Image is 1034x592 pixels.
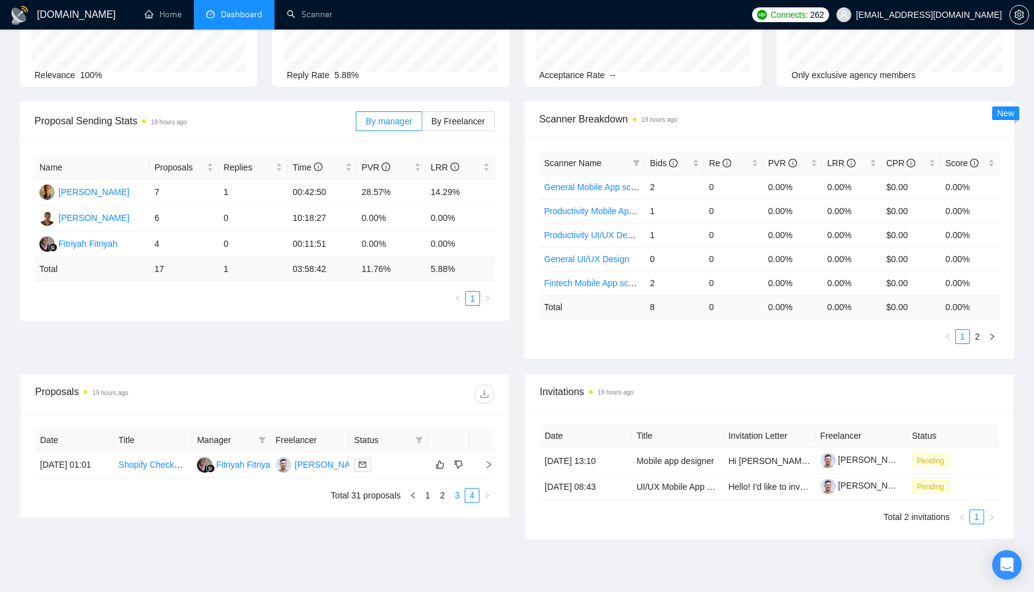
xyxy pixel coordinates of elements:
[426,206,495,231] td: 0.00%
[955,329,970,344] li: 1
[763,199,822,223] td: 0.00%
[820,479,836,494] img: c1Nit8qjVAlHUSDBw7PlHkLqcfSMI-ExZvl0DWT59EVBMXrgTO_2VT1D5J4HGk5FKG
[357,180,426,206] td: 28.57%
[940,223,1000,247] td: 0.00%
[816,424,907,448] th: Freelancer
[39,210,55,226] img: RA
[218,180,287,206] td: 1
[359,461,366,468] span: mail
[881,271,940,295] td: $0.00
[1009,10,1029,20] a: setting
[763,295,822,319] td: 0.00 %
[406,488,420,503] button: left
[114,452,193,478] td: Shopify Checkout & Cart Conversion Optimization (CRO Implementation)
[479,488,494,503] li: Next Page
[49,243,57,252] img: gigradar-bm.png
[218,231,287,257] td: 0
[58,185,129,199] div: [PERSON_NAME]
[985,329,1000,344] button: right
[540,384,999,399] span: Invitations
[35,452,114,478] td: [DATE] 01:01
[881,175,940,199] td: $0.00
[39,185,55,200] img: JA
[39,238,118,248] a: FFFitriyah Fitriyah
[763,223,822,247] td: 0.00%
[704,247,763,271] td: 0
[1010,10,1028,20] span: setting
[451,291,465,306] button: left
[544,230,643,240] a: Productivity UI/UX Design
[631,424,723,448] th: Title
[218,257,287,281] td: 1
[466,292,479,305] a: 1
[912,454,949,468] span: Pending
[955,510,969,524] button: left
[409,492,417,499] span: left
[35,428,114,452] th: Date
[223,161,273,174] span: Replies
[433,457,447,472] button: like
[822,175,881,199] td: 0.00%
[426,231,495,257] td: 0.00%
[58,237,118,250] div: Fitriyah Fitriyah
[197,433,254,447] span: Manager
[539,111,1000,127] span: Scanner Breakdown
[940,175,1000,199] td: 0.00%
[636,482,741,492] a: UI/UX Mobile App Designer
[945,158,979,168] span: Score
[985,329,1000,344] li: Next Page
[539,70,605,80] span: Acceptance Rate
[822,295,881,319] td: 0.00 %
[984,510,999,524] li: Next Page
[598,389,633,396] time: 19 hours ago
[636,456,714,466] a: Mobile app designer
[970,159,979,167] span: info-circle
[145,9,182,20] a: homeHome
[287,257,356,281] td: 03:58:42
[822,223,881,247] td: 0.00%
[669,159,678,167] span: info-circle
[114,428,193,452] th: Title
[971,330,984,343] a: 2
[480,291,495,306] button: right
[436,489,449,502] a: 2
[34,70,75,80] span: Relevance
[35,384,265,404] div: Proposals
[540,448,631,474] td: [DATE] 13:10
[763,175,822,199] td: 0.00%
[956,330,969,343] a: 1
[884,510,950,524] li: Total 2 invitations
[822,271,881,295] td: 0.00%
[788,159,797,167] span: info-circle
[436,460,444,470] span: like
[465,488,479,503] li: 4
[650,158,678,168] span: Bids
[970,329,985,344] li: 2
[216,458,275,471] div: Fitriyah Fitriyah
[406,488,420,503] li: Previous Page
[39,186,129,196] a: JA[PERSON_NAME]
[454,460,463,470] span: dislike
[958,514,966,521] span: left
[151,119,186,126] time: 19 hours ago
[39,236,55,252] img: FF
[763,271,822,295] td: 0.00%
[34,113,356,129] span: Proposal Sending Stats
[258,436,266,444] span: filter
[704,295,763,319] td: 0
[645,271,704,295] td: 2
[431,162,459,172] span: LRR
[827,158,856,168] span: LRR
[907,424,999,448] th: Status
[314,162,323,171] span: info-circle
[992,550,1022,580] div: Open Intercom Messenger
[645,175,704,199] td: 2
[912,480,949,494] span: Pending
[287,70,329,80] span: Reply Rate
[150,257,218,281] td: 17
[420,488,435,503] li: 1
[544,278,651,288] a: Fintech Mobile App scanner
[704,199,763,223] td: 0
[763,247,822,271] td: 0.00%
[847,159,856,167] span: info-circle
